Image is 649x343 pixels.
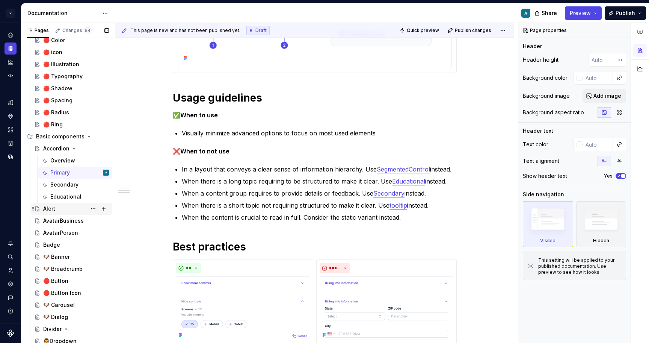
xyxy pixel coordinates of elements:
a: Design tokens [5,97,17,109]
span: 54 [84,27,92,33]
a: 🔴 Spacing [31,94,112,106]
strong: When to use [180,111,218,119]
p: px [617,57,623,63]
div: AvatarBusiness [43,217,84,225]
a: tooltip [389,202,407,209]
svg: Supernova Logo [7,329,14,337]
button: Search ⌘K [5,251,17,263]
button: Add image [583,89,626,103]
div: Documentation [27,9,98,17]
div: Changes [62,27,92,33]
input: Auto [583,71,613,85]
img: a9d370f5-73ae-4ff6-9e75-15d785c5719c.png [176,276,310,340]
div: 🐶 Breadcrumb [43,265,83,273]
div: Home [5,29,17,41]
a: Badge [31,239,112,251]
button: Publish [605,6,646,20]
p: When there is a long topic requiring to be structured to make it clear. Use instead. [182,177,457,186]
div: AvatarPerson [43,229,78,237]
div: Basic components [36,133,85,140]
a: 🔴 Button [31,275,112,287]
a: Overview [38,155,112,167]
button: Quick preview [397,25,442,36]
div: 🔴 Button Icon [43,289,81,297]
div: 🔴 Radius [43,109,69,116]
div: Background color [523,74,567,82]
label: Yes [604,173,613,179]
button: Preview [565,6,602,20]
p: ✅ [173,111,457,120]
div: 🔴 Spacing [43,97,72,104]
button: Notifications [5,237,17,249]
a: AvatarPerson [31,227,112,239]
p: When the content is crucial to read in full. Consider the static variant instead. [182,213,457,222]
button: Share [531,6,562,20]
div: Secondary [50,181,78,188]
div: A [524,10,527,16]
div: Hidden [593,238,609,244]
a: Invite team [5,264,17,276]
div: Accordion [43,145,69,152]
div: Hidden [576,201,626,247]
a: Components [5,110,17,122]
div: Text alignment [523,157,559,165]
div: Basic components [24,131,112,143]
a: Divider [31,323,112,335]
div: Side navigation [523,191,564,198]
div: V [6,9,15,18]
span: Draft [255,27,267,33]
a: Educational [38,191,112,203]
a: Data sources [5,151,17,163]
div: 🐶 Banner [43,253,70,261]
span: This page is new and has not been published yet. [130,27,240,33]
div: Text color [523,141,548,148]
a: 🔴 Button Icon [31,287,112,299]
div: Educational [50,193,82,200]
a: 🐶 Breadcrumb [31,263,112,275]
p: When a content group requires to provide details or feedback. Use instead. [182,189,457,198]
div: This setting will be applied to your published documentation. Use preview to see how it looks. [538,257,621,275]
button: Contact support [5,291,17,304]
div: Divider [43,325,62,333]
a: Educational [392,178,425,185]
a: Alert [31,203,112,215]
a: 🔴 Color [31,34,112,46]
div: Settings [5,278,17,290]
a: Secondary [373,190,404,197]
span: Add image [593,92,621,100]
a: 🐶 Dialog [31,311,112,323]
span: Preview [570,9,591,17]
p: When there is a short topic not requiring structured to make it clear. Use instead. [182,201,457,210]
h1: Usage guidelines [173,91,457,105]
a: 🔴 icon [31,46,112,58]
a: 🔴 Illustration [31,58,112,70]
div: Overview [50,157,75,164]
div: 🔴 icon [43,49,62,56]
a: Secondary [38,179,112,191]
a: 🔴 Radius [31,106,112,118]
input: Auto [589,53,617,67]
div: Visible [540,238,555,244]
a: PrimaryA [38,167,112,179]
a: AvatarBusiness [31,215,112,227]
div: Header [523,42,542,50]
a: Documentation [5,42,17,55]
div: A [105,169,107,176]
div: Visible [523,201,573,247]
a: Code automation [5,70,17,82]
a: 🔴 Shadow [31,82,112,94]
a: Analytics [5,56,17,68]
img: 22c343a8-b5d6-4cda-9c74-79428476adfe.png [320,276,453,340]
div: Header height [523,56,558,64]
a: 🐶 Carousel [31,299,112,311]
